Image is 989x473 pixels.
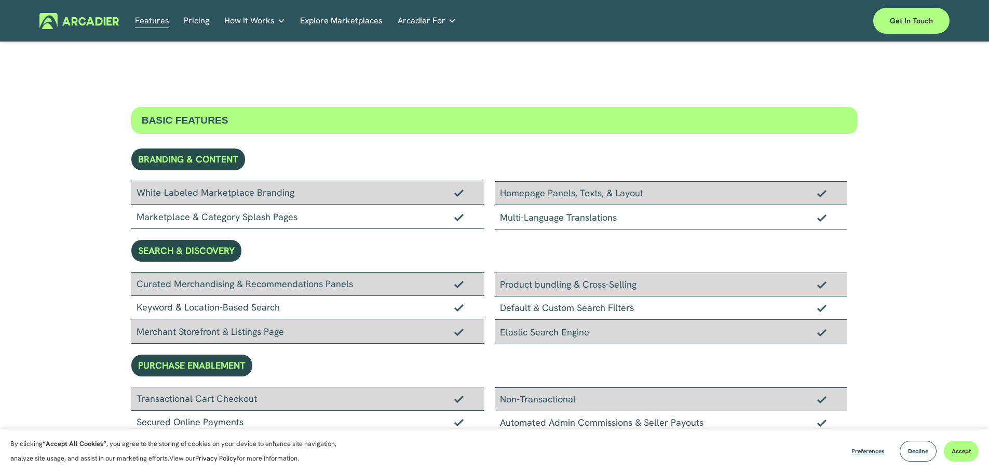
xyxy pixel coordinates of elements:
[454,304,464,311] img: Checkmark
[398,13,456,29] a: folder dropdown
[131,272,484,296] div: Curated Merchandising & Recommendations Panels
[495,273,848,296] div: Product bundling & Cross-Selling
[131,240,241,262] div: SEARCH & DISCOVERY
[844,441,892,462] button: Preferences
[43,439,106,448] strong: “Accept All Cookies”
[495,387,848,411] div: Non-Transactional
[495,411,848,435] div: Automated Admin Commissions & Seller Payouts
[817,214,827,221] img: Checkmark
[817,419,827,426] img: Checkmark
[131,148,245,170] div: BRANDING & CONTENT
[224,13,286,29] a: folder dropdown
[131,319,484,344] div: Merchant Storefront & Listings Page
[851,447,885,455] span: Preferences
[495,205,848,229] div: Multi-Language Translations
[131,205,484,229] div: Marketplace & Category Splash Pages
[131,107,858,134] div: BASIC FEATURES
[454,213,464,221] img: Checkmark
[817,329,827,336] img: Checkmark
[184,13,209,29] a: Pricing
[454,328,464,335] img: Checkmark
[454,189,464,196] img: Checkmark
[131,296,484,319] div: Keyword & Location-Based Search
[131,355,252,376] div: PURCHASE ENABLEMENT
[195,454,237,463] a: Privacy Policy
[817,190,827,197] img: Checkmark
[952,447,971,455] span: Accept
[131,387,484,411] div: Transactional Cart Checkout
[817,281,827,288] img: Checkmark
[817,304,827,312] img: Checkmark
[454,395,464,402] img: Checkmark
[39,13,119,29] img: Arcadier
[873,8,950,34] a: Get in touch
[135,13,169,29] a: Features
[224,13,275,28] span: How It Works
[817,396,827,403] img: Checkmark
[10,437,348,466] p: By clicking , you agree to the storing of cookies on your device to enhance site navigation, anal...
[900,441,937,462] button: Decline
[454,418,464,426] img: Checkmark
[944,441,979,462] button: Accept
[454,280,464,288] img: Checkmark
[495,320,848,344] div: Elastic Search Engine
[300,13,383,29] a: Explore Marketplaces
[908,447,928,455] span: Decline
[398,13,445,28] span: Arcadier For
[131,181,484,205] div: White-Labeled Marketplace Branding
[495,181,848,205] div: Homepage Panels, Texts, & Layout
[131,411,484,434] div: Secured Online Payments
[495,296,848,320] div: Default & Custom Search Filters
